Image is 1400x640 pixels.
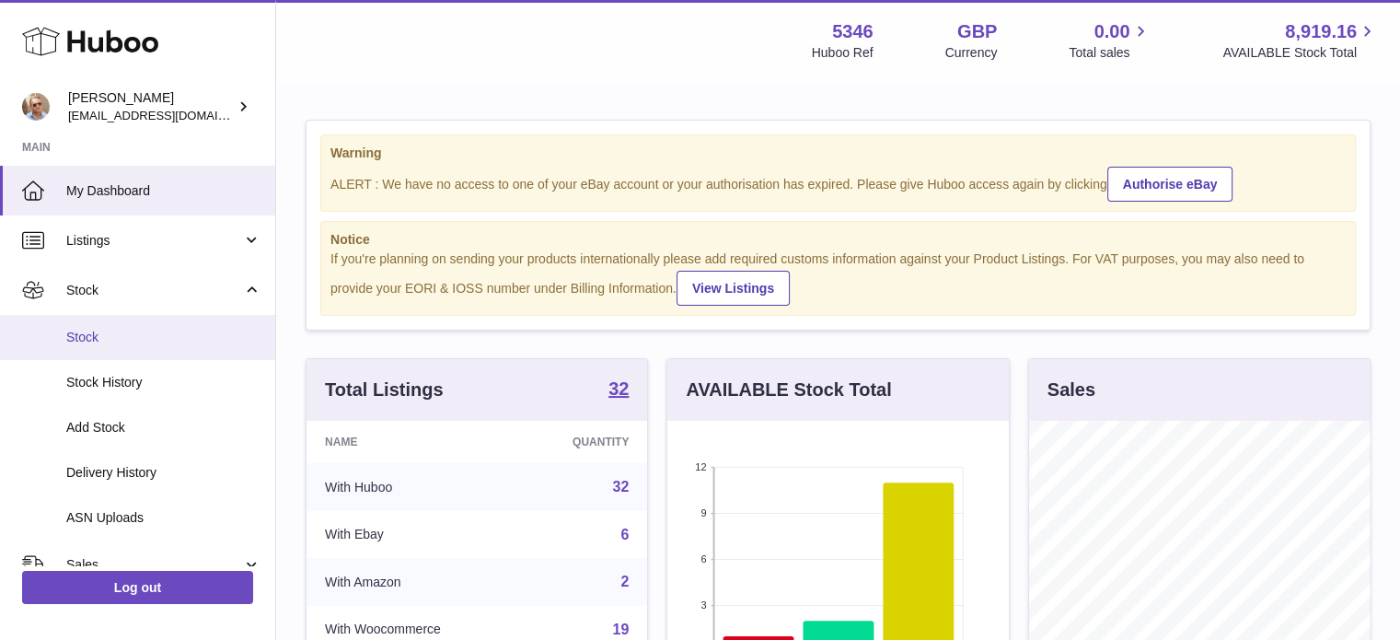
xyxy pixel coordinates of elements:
span: Delivery History [66,464,261,482]
td: With Amazon [307,558,518,606]
h3: Sales [1047,378,1095,402]
span: 0.00 [1094,19,1130,44]
strong: Notice [330,231,1346,249]
h3: Total Listings [325,378,444,402]
div: [PERSON_NAME] [68,89,234,124]
div: ALERT : We have no access to one of your eBay account or your authorisation has expired. Please g... [330,164,1346,202]
a: Authorise eBay [1107,167,1233,202]
a: 19 [613,622,630,637]
text: 6 [701,553,707,564]
div: Huboo Ref [812,44,874,62]
strong: Warning [330,145,1346,162]
span: 8,919.16 [1285,19,1357,44]
span: Total sales [1069,44,1151,62]
a: 32 [608,379,629,401]
span: Stock [66,282,242,299]
th: Name [307,421,518,463]
span: Stock History [66,374,261,391]
a: 0.00 Total sales [1069,19,1151,62]
span: Stock [66,329,261,346]
strong: 5346 [832,19,874,44]
div: Currency [945,44,998,62]
span: My Dashboard [66,182,261,200]
strong: 32 [608,379,629,398]
td: With Ebay [307,511,518,559]
a: Log out [22,571,253,604]
span: [EMAIL_ADDRESS][DOMAIN_NAME] [68,108,271,122]
a: 2 [620,574,629,589]
span: ASN Uploads [66,509,261,527]
a: 32 [613,479,630,495]
a: 8,919.16 AVAILABLE Stock Total [1222,19,1378,62]
h3: AVAILABLE Stock Total [686,378,891,402]
span: Listings [66,232,242,250]
div: If you're planning on sending your products internationally please add required customs informati... [330,250,1346,306]
span: Add Stock [66,419,261,436]
a: 6 [620,527,629,542]
text: 9 [701,507,707,518]
text: 12 [696,461,707,472]
th: Quantity [518,421,648,463]
text: 3 [701,599,707,611]
span: AVAILABLE Stock Total [1222,44,1378,62]
strong: GBP [957,19,997,44]
a: View Listings [677,271,790,306]
span: Sales [66,556,242,574]
td: With Huboo [307,463,518,511]
img: support@radoneltd.co.uk [22,93,50,121]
